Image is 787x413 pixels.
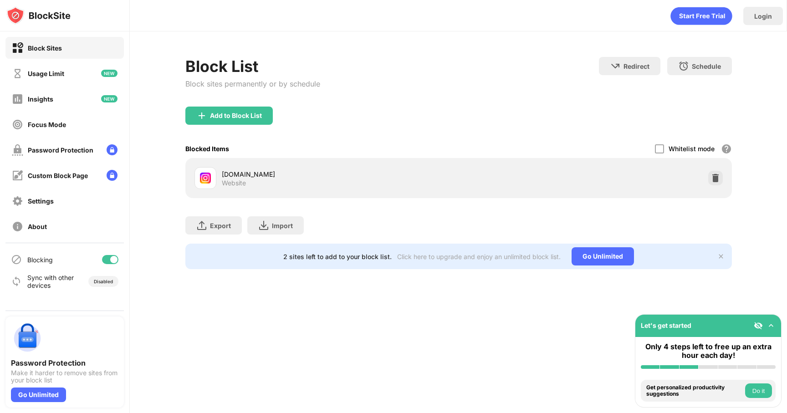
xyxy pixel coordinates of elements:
[107,144,118,155] img: lock-menu.svg
[12,42,23,54] img: block-on.svg
[28,223,47,230] div: About
[397,253,561,260] div: Click here to upgrade and enjoy an unlimited block list.
[283,253,392,260] div: 2 sites left to add to your block list.
[185,57,320,76] div: Block List
[12,93,23,105] img: insights-off.svg
[28,95,53,103] div: Insights
[11,358,118,367] div: Password Protection
[210,222,231,229] div: Export
[28,121,66,128] div: Focus Mode
[185,145,229,153] div: Blocked Items
[28,44,62,52] div: Block Sites
[28,197,54,205] div: Settings
[185,79,320,88] div: Block sites permanently or by schedule
[272,222,293,229] div: Import
[11,276,22,287] img: sync-icon.svg
[222,169,459,179] div: [DOMAIN_NAME]
[754,12,772,20] div: Login
[623,62,649,70] div: Redirect
[745,383,772,398] button: Do it
[641,342,776,360] div: Only 4 steps left to free up an extra hour each day!
[107,170,118,181] img: lock-menu.svg
[210,112,262,119] div: Add to Block List
[200,173,211,184] img: favicons
[669,145,715,153] div: Whitelist mode
[692,62,721,70] div: Schedule
[101,95,118,102] img: new-icon.svg
[11,322,44,355] img: push-password-protection.svg
[646,384,743,398] div: Get personalized productivity suggestions
[12,195,23,207] img: settings-off.svg
[12,119,23,130] img: focus-off.svg
[12,221,23,232] img: about-off.svg
[11,254,22,265] img: blocking-icon.svg
[717,253,725,260] img: x-button.svg
[670,7,732,25] div: animation
[11,388,66,402] div: Go Unlimited
[222,179,246,187] div: Website
[767,321,776,330] img: omni-setup-toggle.svg
[94,279,113,284] div: Disabled
[572,247,634,265] div: Go Unlimited
[6,6,71,25] img: logo-blocksite.svg
[101,70,118,77] img: new-icon.svg
[28,70,64,77] div: Usage Limit
[754,321,763,330] img: eye-not-visible.svg
[27,274,74,289] div: Sync with other devices
[28,146,93,154] div: Password Protection
[12,144,23,156] img: password-protection-off.svg
[12,170,23,181] img: customize-block-page-off.svg
[12,68,23,79] img: time-usage-off.svg
[27,256,53,264] div: Blocking
[28,172,88,179] div: Custom Block Page
[641,321,691,329] div: Let's get started
[11,369,118,384] div: Make it harder to remove sites from your block list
